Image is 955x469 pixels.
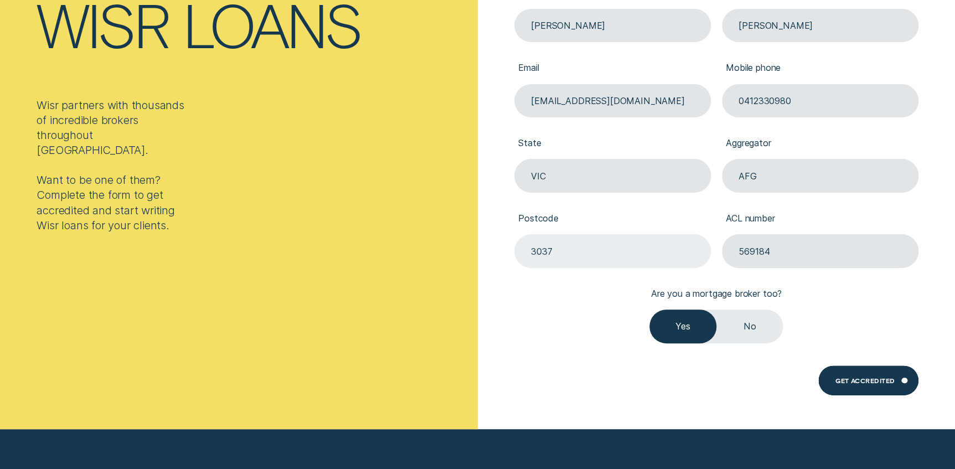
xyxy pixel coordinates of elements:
label: Mobile phone [722,53,918,84]
div: Wisr partners with thousands of incredible brokers throughout [GEOGRAPHIC_DATA]. Want to be one o... [37,98,193,233]
button: Get Accredited [818,365,918,395]
label: State [514,128,711,159]
label: Email [514,53,711,84]
label: Yes [649,310,716,343]
label: Are you a mortgage broker too? [647,279,786,310]
label: No [716,310,783,343]
label: Postcode [514,204,711,234]
label: ACL number [722,204,918,234]
label: Aggregator [722,128,918,159]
